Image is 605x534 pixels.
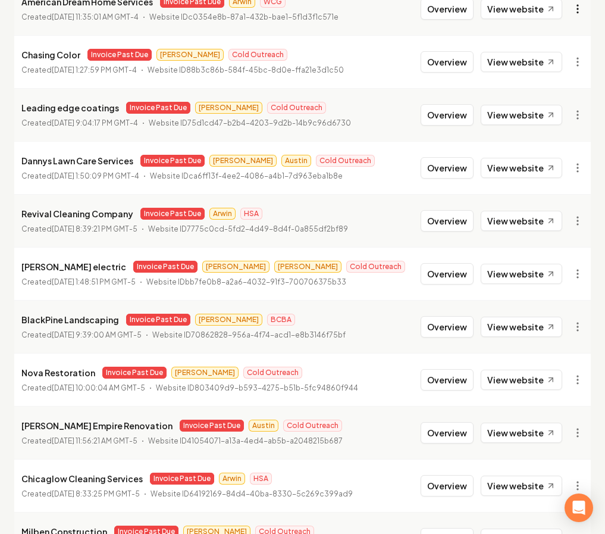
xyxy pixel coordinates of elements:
span: Invoice Past Due [133,261,198,273]
p: Revival Cleaning Company [21,207,133,221]
button: Overview [421,157,474,179]
div: Open Intercom Messenger [565,494,593,522]
p: [PERSON_NAME] electric [21,260,126,274]
span: Cold Outreach [283,420,342,432]
p: Nova Restoration [21,366,95,380]
p: Website ID c0354e8b-87a1-432b-bae1-5f1d3f1c571e [149,11,338,23]
p: Website ID 7775c0cd-5fd2-4d49-8d4f-0a855df2bf89 [148,223,348,235]
span: Invoice Past Due [126,314,190,326]
a: View website [481,52,562,72]
span: Invoice Past Due [180,420,244,432]
a: View website [481,423,562,443]
p: Chicaglow Cleaning Services [21,471,143,486]
p: Created [21,382,145,394]
span: Cold Outreach [346,261,405,273]
span: [PERSON_NAME] [156,49,224,61]
p: Created [21,117,138,129]
time: [DATE] 9:39:00 AM GMT-5 [52,330,142,339]
span: Invoice Past Due [140,208,205,220]
a: View website [481,476,562,496]
time: [DATE] 8:39:21 PM GMT-5 [52,224,137,233]
time: [DATE] 11:56:21 AM GMT-5 [52,436,137,445]
span: Invoice Past Due [150,473,214,485]
span: Cold Outreach [228,49,287,61]
span: Cold Outreach [243,367,302,379]
time: [DATE] 1:50:09 PM GMT-4 [52,171,139,180]
span: [PERSON_NAME] [195,314,262,326]
button: Overview [421,475,474,496]
button: Overview [421,104,474,126]
span: Invoice Past Due [126,102,190,114]
span: Austin [281,155,311,167]
a: View website [481,264,562,284]
p: Website ID 41054071-a13a-4ed4-ab5b-a2048215b687 [148,435,343,447]
time: [DATE] 1:27:59 PM GMT-4 [52,65,137,74]
p: BlackPine Landscaping [21,313,119,327]
span: HSA [240,208,262,220]
span: Invoice Past Due [87,49,152,61]
span: Invoice Past Due [140,155,205,167]
p: Leading edge coatings [21,101,119,115]
p: Dannys Lawn Care Services [21,154,133,168]
p: [PERSON_NAME] Empire Renovation [21,419,173,433]
span: [PERSON_NAME] [274,261,341,273]
p: Created [21,223,137,235]
p: Chasing Color [21,48,80,62]
p: Created [21,276,136,288]
a: View website [481,370,562,390]
button: Overview [421,422,474,444]
span: [PERSON_NAME] [171,367,239,379]
span: Cold Outreach [316,155,375,167]
span: Arwin [209,208,236,220]
p: Created [21,64,137,76]
p: Created [21,170,139,182]
span: [PERSON_NAME] [195,102,262,114]
a: View website [481,211,562,231]
p: Created [21,488,140,500]
p: Website ID 75d1cd47-b2b4-4203-9d2b-14b9c96d6730 [149,117,351,129]
span: BCBA [267,314,295,326]
time: [DATE] 8:33:25 PM GMT-5 [52,489,140,498]
time: [DATE] 11:35:01 AM GMT-4 [52,13,139,21]
button: Overview [421,51,474,73]
p: Created [21,11,139,23]
time: [DATE] 9:04:17 PM GMT-4 [52,118,138,127]
span: Austin [249,420,278,432]
span: Cold Outreach [267,102,326,114]
a: View website [481,105,562,125]
span: [PERSON_NAME] [202,261,269,273]
p: Website ID ca6ff13f-4ee2-4086-a4b1-7d963eba1b8e [150,170,343,182]
p: Website ID bb7fe0b8-a2a6-4032-91f3-700706375b33 [146,276,346,288]
time: [DATE] 1:48:51 PM GMT-5 [52,277,136,286]
p: Created [21,329,142,341]
time: [DATE] 10:00:04 AM GMT-5 [52,383,145,392]
span: [PERSON_NAME] [209,155,277,167]
p: Website ID 803409d9-b593-4275-b51b-5fc94860f944 [156,382,358,394]
button: Overview [421,263,474,285]
span: Invoice Past Due [102,367,167,379]
p: Website ID 64192169-84d4-40ba-8330-5c269c399ad9 [151,488,353,500]
p: Website ID 88b3c86b-584f-45bc-8d0e-ffa21e3d1c50 [148,64,344,76]
button: Overview [421,369,474,391]
button: Overview [421,210,474,232]
p: Created [21,435,137,447]
button: Overview [421,316,474,338]
a: View website [481,158,562,178]
span: Arwin [219,473,245,485]
span: HSA [250,473,272,485]
p: Website ID 70862828-956a-4f74-acd1-e8b3146f75bf [152,329,346,341]
a: View website [481,317,562,337]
